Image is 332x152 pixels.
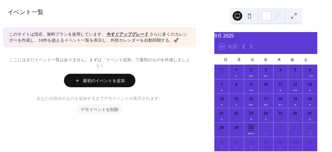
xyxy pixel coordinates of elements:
[263,96,268,102] div: 17
[9,32,190,43] span: このサイトは現在、無料プランを使用しています。 さらに多くのカレンダーを作成し、10件を超えるイベント一覧を表示し、外部カレンダーを自動同期する。 🚀
[8,7,44,18] span: イベント一覧
[278,125,283,130] div: 2
[263,111,268,116] div: 24
[292,82,298,87] div: 12
[219,125,224,130] div: 28
[246,54,259,65] div: 火
[219,139,224,145] div: 5
[278,96,283,102] div: 18
[263,67,268,73] div: 3
[248,139,254,145] div: 7
[248,111,254,116] div: 23
[278,111,283,116] div: 25
[219,96,224,102] div: 14
[219,111,224,116] div: 21
[307,67,312,73] div: 6
[248,96,254,102] div: 16
[232,54,246,65] div: 月
[76,104,123,114] button: デモイベントを削除
[234,139,239,145] div: 6
[307,111,312,116] div: 27
[107,31,149,39] a: 今すぐアップグレード
[8,57,192,70] span: ここにはまだイベント一覧はありません。まずは「イベント追加」で最初のものを作成しましょう！
[292,139,298,145] div: 10
[263,125,268,130] div: 1
[292,67,298,73] div: 5
[273,54,286,65] div: 木
[219,67,224,73] div: 31
[37,96,163,102] span: あなたが自分のものを追加するまでデモイベントが表示されます。
[219,82,224,87] div: 7
[83,78,125,84] span: 最初のイベントを追加
[81,107,119,113] span: デモイベントを削除
[292,96,298,102] div: 19
[307,82,312,87] div: 13
[248,67,254,73] div: 2
[234,125,239,130] div: 29
[219,54,232,65] div: 日
[299,54,312,65] div: 土
[234,111,239,116] div: 22
[234,67,239,73] div: 1
[234,82,239,87] div: 8
[248,82,254,87] div: 9
[263,82,268,87] div: 10
[214,32,317,39] div: 9月 2025
[278,82,283,87] div: 11
[307,139,312,145] div: 11
[278,67,283,73] div: 4
[292,125,298,130] div: 3
[8,74,192,87] a: 最初のイベントを追加
[286,54,299,65] div: 金
[234,96,239,102] div: 15
[307,125,312,130] div: 4
[64,74,135,87] button: 最初のイベントを追加
[292,111,298,116] div: 26
[307,96,312,102] div: 20
[278,139,283,145] div: 9
[259,54,272,65] div: 水
[263,139,268,145] div: 8
[248,125,254,130] div: 30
